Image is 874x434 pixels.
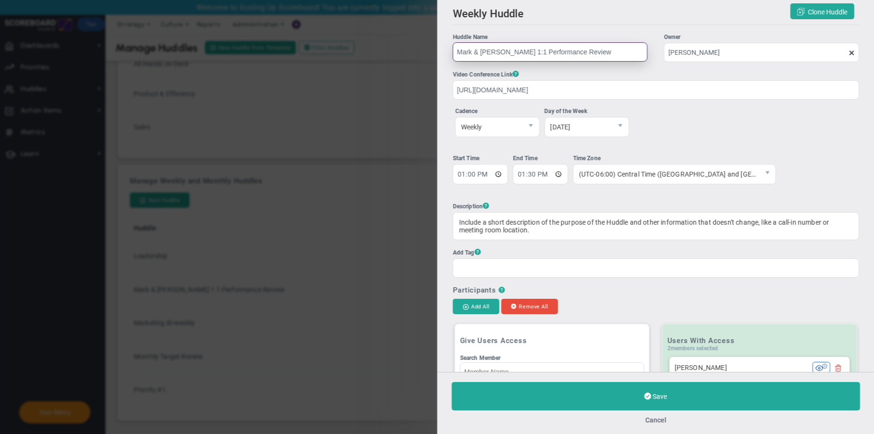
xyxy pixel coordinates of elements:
span: select [612,117,628,137]
input: Search Member [460,362,644,382]
input: Owner [664,43,859,62]
span: Clone Huddle [808,8,847,16]
span: select [522,117,539,137]
span: clear [859,49,866,56]
div: Click to remove Person from Huddle [674,362,812,373]
div: End Time [513,154,570,163]
span: [PERSON_NAME] [674,364,727,371]
span: Click to remove Person from Huddle [834,364,842,371]
span: Save [652,393,667,400]
div: Include a short description of the purpose of the Huddle and other information that doesn't chang... [453,212,859,240]
input: Meeting Start Time [453,164,508,184]
div: Participants [453,286,496,294]
h5: members selected [667,345,851,352]
button: Cancel [645,416,666,424]
span: (UTC-06:00) Central Time ([GEOGRAPHIC_DATA] and [GEOGRAPHIC_DATA]) [573,165,759,184]
button: Add All [453,299,499,314]
div: Description [453,201,859,211]
span: 2 [667,345,671,352]
button: Save [452,382,860,410]
span: Weekly Huddle [453,8,524,20]
span: select [759,165,775,184]
div: Huddle Name [453,33,647,42]
span: Weekly [456,117,523,137]
div: Search Member [460,355,644,361]
div: Cadence [455,107,540,116]
input: Insert the URL to the Virtual Meeting location... [453,80,859,100]
div: Start Time [453,154,510,163]
h3: Give Users Access [460,336,644,345]
h3: Users With Access [667,336,851,345]
button: Clone Huddle [790,3,854,19]
div: Add Tag [453,247,859,257]
button: Remove All [501,299,558,314]
div: Video Conference Link [453,69,859,79]
input: Huddle Name Owner [453,42,647,62]
div: Time Zone [573,154,776,163]
div: Owner [664,33,859,42]
input: Meeting End Time [513,164,568,184]
div: Day of the Week [544,107,629,116]
input: Add Tag [453,259,475,276]
span: [DATE] [545,117,612,137]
